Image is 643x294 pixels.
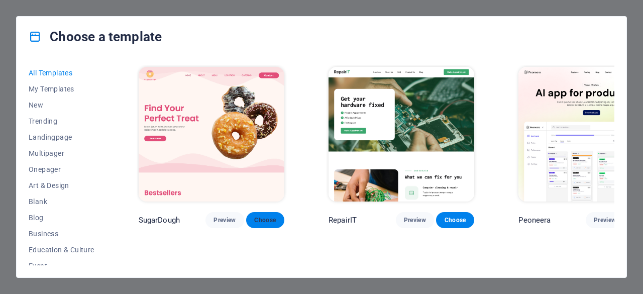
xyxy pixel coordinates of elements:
p: SugarDough [139,215,180,225]
span: All Templates [29,69,94,77]
button: Blank [29,193,94,210]
button: Choose [246,212,284,228]
button: Preview [396,212,434,228]
span: Onepager [29,165,94,173]
button: Blog [29,210,94,226]
span: Business [29,230,94,238]
span: My Templates [29,85,94,93]
span: Trending [29,117,94,125]
button: Education & Culture [29,242,94,258]
p: RepairIT [329,215,357,225]
img: RepairIT [329,67,474,202]
span: Choose [444,216,466,224]
button: Choose [436,212,474,228]
span: Preview [594,216,616,224]
span: Blog [29,214,94,222]
button: Onepager [29,161,94,177]
span: Event [29,262,94,270]
span: Education & Culture [29,246,94,254]
img: SugarDough [139,67,284,202]
p: Peoneera [518,215,551,225]
span: Preview [404,216,426,224]
span: Art & Design [29,181,94,189]
button: Multipager [29,145,94,161]
button: Trending [29,113,94,129]
button: Event [29,258,94,274]
button: New [29,97,94,113]
h4: Choose a template [29,29,162,45]
span: Landingpage [29,133,94,141]
span: Multipager [29,149,94,157]
button: Art & Design [29,177,94,193]
button: Preview [205,212,244,228]
span: Preview [213,216,236,224]
button: Business [29,226,94,242]
button: All Templates [29,65,94,81]
button: My Templates [29,81,94,97]
span: Choose [254,216,276,224]
button: Preview [586,212,624,228]
span: Blank [29,198,94,206]
button: Landingpage [29,129,94,145]
span: New [29,101,94,109]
